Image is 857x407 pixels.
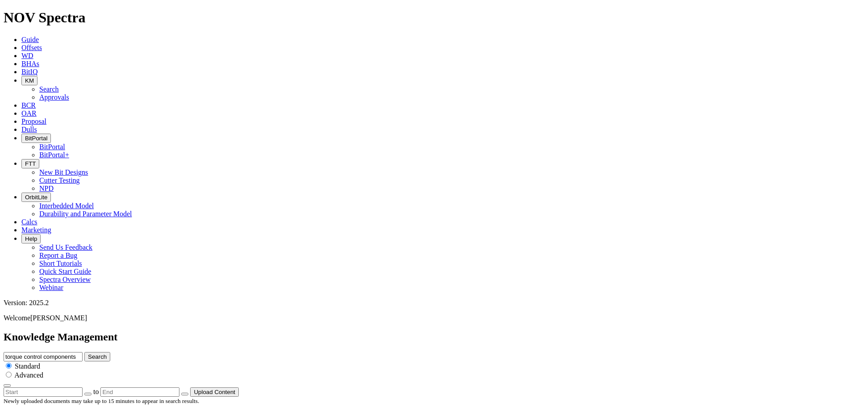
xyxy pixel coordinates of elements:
a: Guide [21,36,39,43]
a: BitIQ [21,68,37,76]
a: Quick Start Guide [39,268,91,275]
p: Welcome [4,314,853,322]
button: Help [21,234,41,243]
a: Interbedded Model [39,202,94,210]
a: BCR [21,101,36,109]
span: FTT [25,160,36,167]
span: BitPortal [25,135,47,142]
button: KM [21,76,37,85]
input: Start [4,387,83,397]
a: Durability and Parameter Model [39,210,132,218]
h1: NOV Spectra [4,9,853,26]
a: BHAs [21,60,39,67]
a: Short Tutorials [39,260,82,267]
a: Offsets [21,44,42,51]
button: OrbitLite [21,193,51,202]
button: Upload Content [190,387,239,397]
input: e.g. Smoothsteer Record [4,352,83,361]
a: Spectra Overview [39,276,91,283]
button: Search [84,352,110,361]
a: WD [21,52,33,59]
input: End [100,387,179,397]
a: NPD [39,185,54,192]
a: Report a Bug [39,252,77,259]
a: BitPortal+ [39,151,69,159]
a: Dulls [21,126,37,133]
div: Version: 2025.2 [4,299,853,307]
span: to [93,388,99,395]
a: Calcs [21,218,37,226]
a: Webinar [39,284,63,291]
button: FTT [21,159,39,168]
a: Send Us Feedback [39,243,92,251]
a: Approvals [39,93,69,101]
a: Marketing [21,226,51,234]
span: OrbitLite [25,194,47,201]
a: Proposal [21,117,46,125]
span: Standard [15,362,40,370]
h2: Knowledge Management [4,331,853,343]
span: Help [25,235,37,242]
span: [PERSON_NAME] [30,314,87,322]
span: Advanced [14,371,43,379]
a: Cutter Testing [39,176,80,184]
span: KM [25,77,34,84]
a: Search [39,85,59,93]
a: OAR [21,109,37,117]
small: Newly uploaded documents may take up to 15 minutes to appear in search results. [4,398,199,404]
button: BitPortal [21,134,51,143]
a: New Bit Designs [39,168,88,176]
a: BitPortal [39,143,65,151]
